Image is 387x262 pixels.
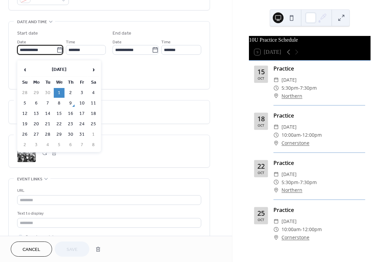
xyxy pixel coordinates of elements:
td: 3 [77,88,87,98]
div: Text to display [17,210,200,217]
th: Tu [42,78,53,87]
th: Mo [31,78,42,87]
span: - [301,225,302,233]
td: 8 [54,98,64,108]
div: ​ [273,123,279,131]
td: 7 [42,98,53,108]
th: Sa [88,78,99,87]
div: ​ [273,178,279,186]
div: Practice [273,64,365,73]
div: End date [113,30,131,37]
td: 9 [65,98,76,108]
td: 5 [19,98,30,108]
td: 2 [19,140,30,150]
td: 28 [19,88,30,98]
td: 30 [65,130,76,139]
span: Open in new tab [25,233,55,241]
span: [DATE] [282,123,297,131]
span: - [298,178,300,186]
td: 2 [65,88,76,98]
td: 30 [42,88,53,98]
div: ​ [273,233,279,242]
td: 22 [54,119,64,129]
td: 23 [65,119,76,129]
th: [DATE] [31,62,87,77]
div: ​ [273,186,279,194]
td: 10 [77,98,87,108]
div: Start date [17,30,38,37]
td: 14 [42,109,53,119]
td: 8 [88,140,99,150]
span: Event links [17,176,42,183]
a: Northern [282,92,302,100]
div: 22 [257,163,265,170]
div: Oct [258,218,264,221]
div: Practice [273,159,365,167]
td: 21 [42,119,53,129]
td: 12 [19,109,30,119]
span: 5:30pm [282,178,298,186]
td: 11 [88,98,99,108]
td: 20 [31,119,42,129]
span: 10:00am [282,131,301,139]
span: [DATE] [282,217,297,225]
td: 16 [65,109,76,119]
td: 4 [88,88,99,98]
th: Fr [77,78,87,87]
div: ​ [273,92,279,100]
div: 18 [257,116,265,122]
div: ​ [273,76,279,84]
span: Date [113,39,122,46]
td: 29 [31,88,42,98]
td: 7 [77,140,87,150]
button: Cancel [11,242,52,257]
div: Practice [273,112,365,120]
span: Cancel [23,246,40,253]
td: 15 [54,109,64,119]
span: [DATE] [282,76,297,84]
span: 10:00am [282,225,301,233]
td: 17 [77,109,87,119]
td: 1 [54,88,64,98]
span: ‹ [20,63,30,76]
div: Oct [258,124,264,127]
td: 25 [88,119,99,129]
div: ​ [273,139,279,147]
td: 24 [77,119,87,129]
td: 19 [19,119,30,129]
div: 10U Practice Schedule [249,36,371,44]
div: 15 [257,69,265,75]
span: 7:30pm [300,178,317,186]
td: 13 [31,109,42,119]
td: 6 [65,140,76,150]
div: 25 [257,210,265,217]
td: 27 [31,130,42,139]
div: ​ [273,131,279,139]
span: › [88,63,98,76]
span: 12:00pm [302,131,322,139]
span: Time [161,39,171,46]
div: ​ [273,225,279,233]
td: 3 [31,140,42,150]
td: 6 [31,98,42,108]
a: Cornerstone [282,139,309,147]
span: Time [66,39,75,46]
a: Northern [282,186,302,194]
span: Date [17,39,26,46]
td: 31 [77,130,87,139]
td: 4 [42,140,53,150]
div: ​ [273,84,279,92]
span: [DATE] [282,170,297,178]
a: Cornerstone [282,233,309,242]
div: ; [17,143,36,162]
th: Su [19,78,30,87]
span: 12:00pm [302,225,322,233]
td: 1 [88,130,99,139]
div: Oct [258,171,264,174]
div: ​ [273,170,279,178]
div: Oct [258,77,264,80]
span: 5:30pm [282,84,298,92]
div: ​ [273,217,279,225]
div: URL [17,187,200,194]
